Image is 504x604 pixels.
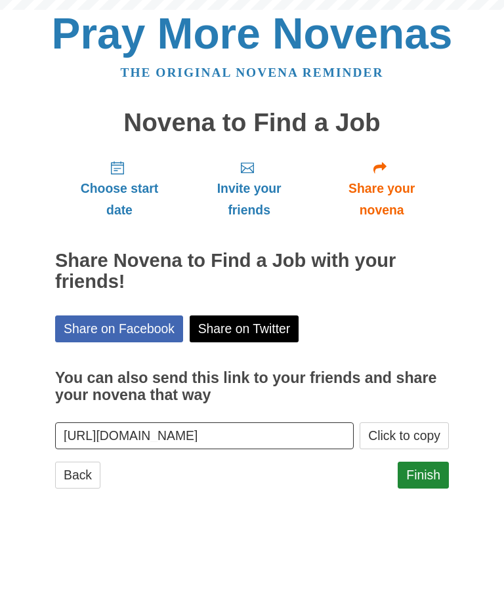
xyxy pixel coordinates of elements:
h1: Novena to Find a Job [55,109,449,137]
a: The original novena reminder [121,66,384,79]
a: Back [55,462,100,489]
a: Share your novena [314,150,449,228]
a: Invite your friends [184,150,314,228]
a: Share on Twitter [190,315,299,342]
span: Share your novena [327,178,436,221]
a: Finish [398,462,449,489]
h3: You can also send this link to your friends and share your novena that way [55,370,449,403]
span: Invite your friends [197,178,301,221]
a: Pray More Novenas [52,9,453,58]
button: Click to copy [360,422,449,449]
span: Choose start date [68,178,171,221]
h2: Share Novena to Find a Job with your friends! [55,251,449,292]
a: Share on Facebook [55,315,183,342]
a: Choose start date [55,150,184,228]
